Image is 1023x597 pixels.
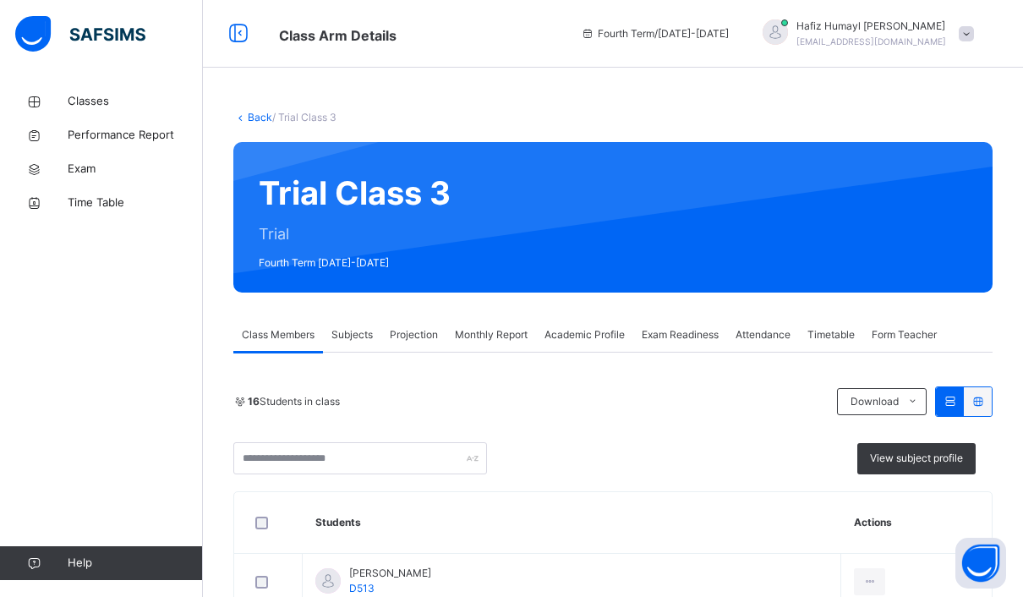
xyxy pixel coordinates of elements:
span: D513 [349,582,375,594]
b: 16 [248,395,260,408]
span: Subjects [331,327,373,342]
span: View subject profile [870,451,963,466]
span: Time Table [68,194,203,211]
span: Exam [68,161,203,178]
span: Download [851,394,899,409]
span: Class Members [242,327,315,342]
a: Back [248,111,272,123]
button: Open asap [955,538,1006,589]
span: Projection [390,327,438,342]
span: Form Teacher [872,327,937,342]
img: safsims [15,16,145,52]
span: Timetable [807,327,855,342]
span: Exam Readiness [642,327,719,342]
span: Hafiz Humayl [PERSON_NAME] [796,19,946,34]
span: / Trial Class 3 [272,111,336,123]
span: Fourth Term [DATE]-[DATE] [259,255,451,271]
span: [PERSON_NAME] [349,566,431,581]
span: Academic Profile [544,327,625,342]
th: Actions [841,492,992,554]
span: Students in class [248,394,340,409]
span: [EMAIL_ADDRESS][DOMAIN_NAME] [796,36,946,47]
span: session/term information [581,26,729,41]
span: Classes [68,93,203,110]
div: Hafiz HumaylAli [746,19,982,49]
span: Attendance [736,327,790,342]
span: Help [68,555,202,572]
span: Monthly Report [455,327,528,342]
span: Performance Report [68,127,203,144]
span: Class Arm Details [279,27,397,44]
th: Students [303,492,841,554]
